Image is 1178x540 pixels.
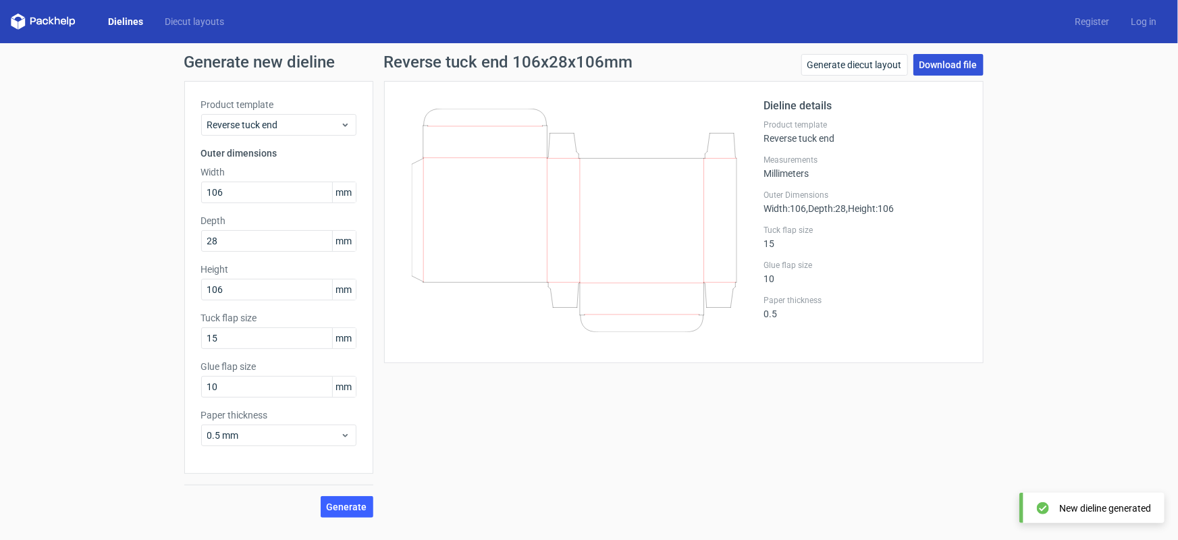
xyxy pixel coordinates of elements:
[764,98,967,114] h2: Dieline details
[764,225,967,249] div: 15
[847,203,894,214] span: , Height : 106
[764,155,967,165] label: Measurements
[764,260,967,284] div: 10
[201,360,356,373] label: Glue flap size
[201,98,356,111] label: Product template
[384,54,633,70] h1: Reverse tuck end 106x28x106mm
[97,15,154,28] a: Dielines
[807,203,847,214] span: , Depth : 28
[332,377,356,397] span: mm
[201,165,356,179] label: Width
[801,54,908,76] a: Generate diecut layout
[201,214,356,227] label: Depth
[332,328,356,348] span: mm
[764,260,967,271] label: Glue flap size
[327,502,367,512] span: Generate
[1064,15,1120,28] a: Register
[764,119,967,130] label: Product template
[764,190,967,200] label: Outer Dimensions
[201,146,356,160] h3: Outer dimensions
[1120,15,1167,28] a: Log in
[764,225,967,236] label: Tuck flap size
[764,295,967,306] label: Paper thickness
[764,119,967,144] div: Reverse tuck end
[184,54,994,70] h1: Generate new dieline
[201,311,356,325] label: Tuck flap size
[332,231,356,251] span: mm
[321,496,373,518] button: Generate
[207,118,340,132] span: Reverse tuck end
[154,15,235,28] a: Diecut layouts
[764,295,967,319] div: 0.5
[207,429,340,442] span: 0.5 mm
[913,54,984,76] a: Download file
[201,263,356,276] label: Height
[764,155,967,179] div: Millimeters
[332,279,356,300] span: mm
[332,182,356,202] span: mm
[201,408,356,422] label: Paper thickness
[764,203,807,214] span: Width : 106
[1059,502,1151,515] div: New dieline generated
